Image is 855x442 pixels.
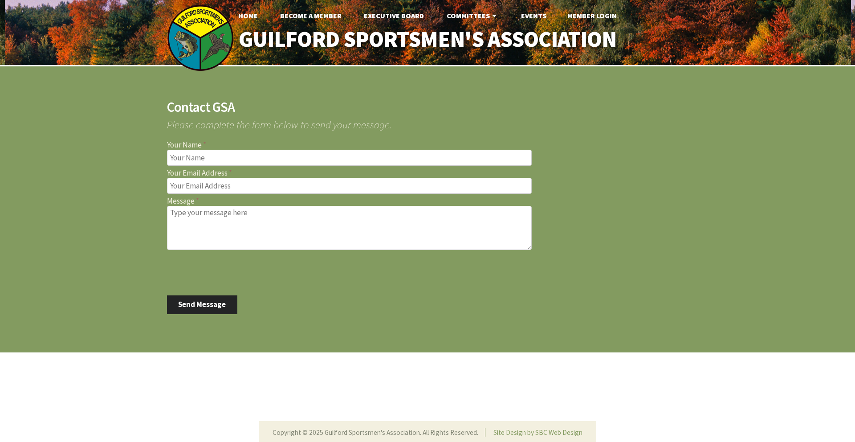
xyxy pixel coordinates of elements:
[167,100,688,114] h2: Contact GSA
[357,7,431,25] a: Executive Board
[231,7,265,25] a: Home
[514,7,554,25] a: Events
[167,169,688,177] label: Your Email Address
[167,254,302,288] iframe: reCAPTCHA
[167,150,532,166] input: Your Name
[493,428,582,437] a: Site Design by SBC Web Design
[560,7,624,25] a: Member Login
[273,428,485,437] li: Copyright © 2025 Guilford Sportsmen's Association. All Rights Reserved.
[273,7,349,25] a: Become A Member
[167,178,532,194] input: Your Email Address
[167,114,688,130] span: Please complete the form below to send your message.
[440,7,506,25] a: Committees
[167,141,688,149] label: Your Name
[167,197,688,205] label: Message
[167,4,234,71] img: logo_sm.png
[167,295,237,314] button: Send Message
[220,20,635,58] a: Guilford Sportsmen's Association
